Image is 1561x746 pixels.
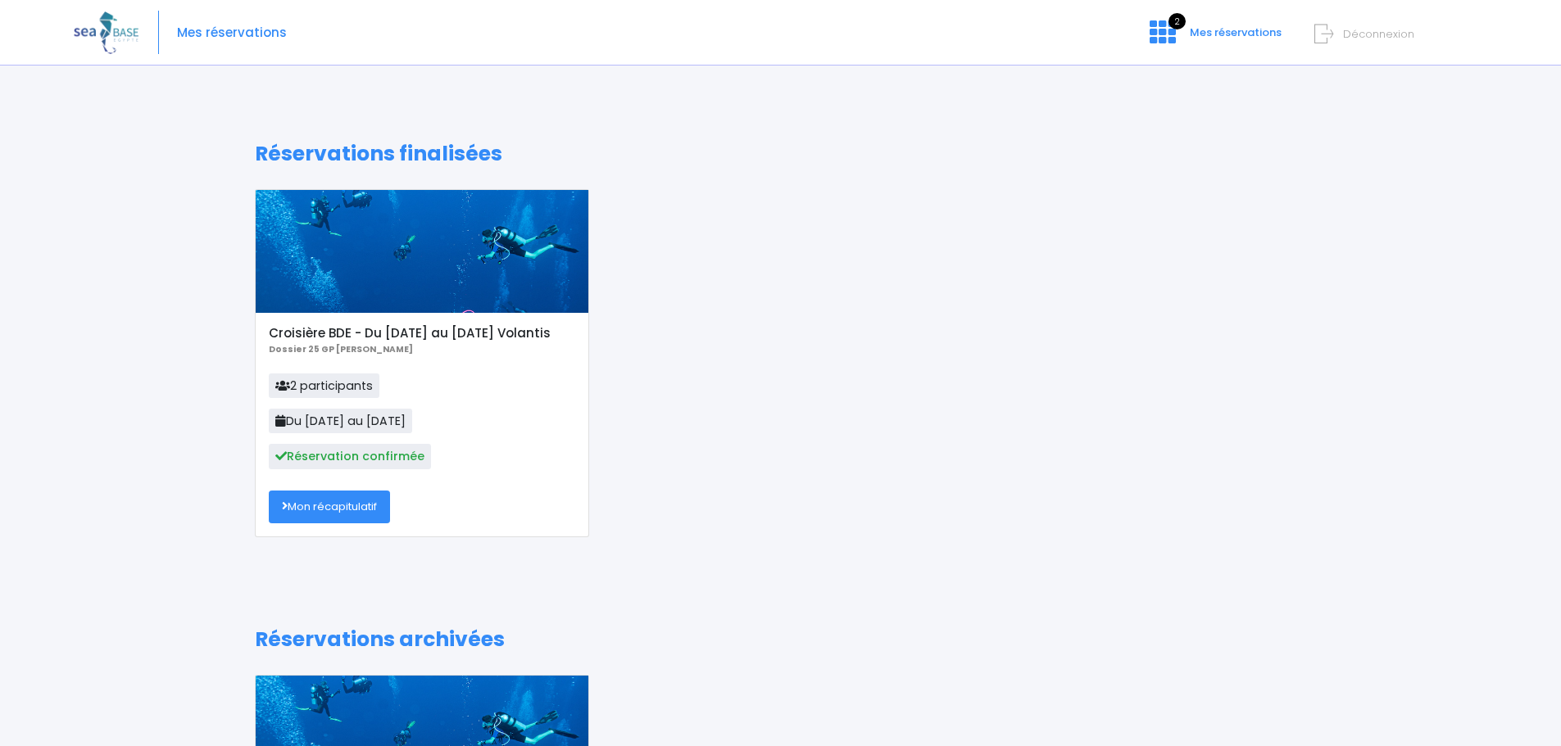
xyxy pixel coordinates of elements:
span: 2 participants [269,373,379,398]
b: Dossier 25 GP [PERSON_NAME] [269,343,413,355]
h5: Croisière BDE - Du [DATE] au [DATE] Volantis [269,326,574,341]
h1: Réservations finalisées [255,142,1306,166]
span: Mes réservations [1190,25,1282,40]
span: Du [DATE] au [DATE] [269,409,412,433]
a: Mon récapitulatif [269,491,390,523]
span: 2 [1168,13,1186,29]
span: Réservation confirmée [269,444,431,468]
h1: Réservations archivées [255,627,1306,652]
span: Déconnexion [1343,26,1414,42]
a: 2 Mes réservations [1137,30,1291,46]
